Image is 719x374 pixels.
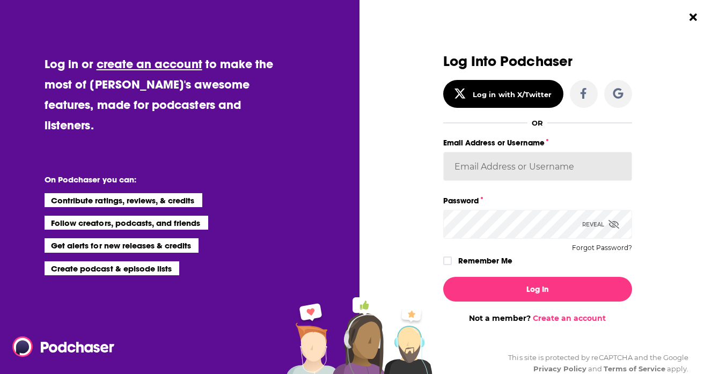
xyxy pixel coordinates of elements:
[45,238,199,252] li: Get alerts for new releases & credits
[443,313,632,323] div: Not a member?
[45,216,208,230] li: Follow creators, podcasts, and friends
[97,56,202,71] a: create an account
[443,136,632,150] label: Email Address or Username
[443,152,632,181] input: Email Address or Username
[604,364,665,373] a: Terms of Service
[443,277,632,302] button: Log In
[443,80,563,108] button: Log in with X/Twitter
[443,54,632,69] h3: Log Into Podchaser
[12,336,107,357] a: Podchaser - Follow, Share and Rate Podcasts
[45,174,259,185] li: On Podchaser you can:
[683,7,703,27] button: Close Button
[533,364,587,373] a: Privacy Policy
[443,194,632,208] label: Password
[582,210,619,239] div: Reveal
[12,336,115,357] img: Podchaser - Follow, Share and Rate Podcasts
[45,261,179,275] li: Create podcast & episode lists
[533,313,606,323] a: Create an account
[45,193,202,207] li: Contribute ratings, reviews, & credits
[532,119,543,127] div: OR
[458,254,512,268] label: Remember Me
[473,90,552,99] div: Log in with X/Twitter
[572,244,632,252] button: Forgot Password?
